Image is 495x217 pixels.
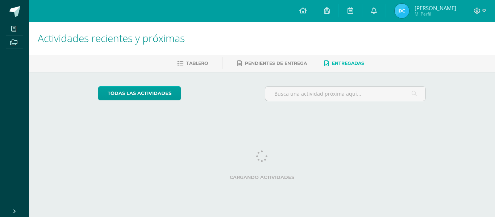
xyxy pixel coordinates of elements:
[237,58,307,69] a: Pendientes de entrega
[98,86,181,100] a: todas las Actividades
[415,11,456,17] span: Mi Perfil
[415,4,456,12] span: [PERSON_NAME]
[324,58,364,69] a: Entregadas
[332,60,364,66] span: Entregadas
[245,60,307,66] span: Pendientes de entrega
[177,58,208,69] a: Tablero
[395,4,409,18] img: 06c843b541221984c6119e2addf5fdcd.png
[186,60,208,66] span: Tablero
[265,87,426,101] input: Busca una actividad próxima aquí...
[38,31,185,45] span: Actividades recientes y próximas
[98,175,426,180] label: Cargando actividades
